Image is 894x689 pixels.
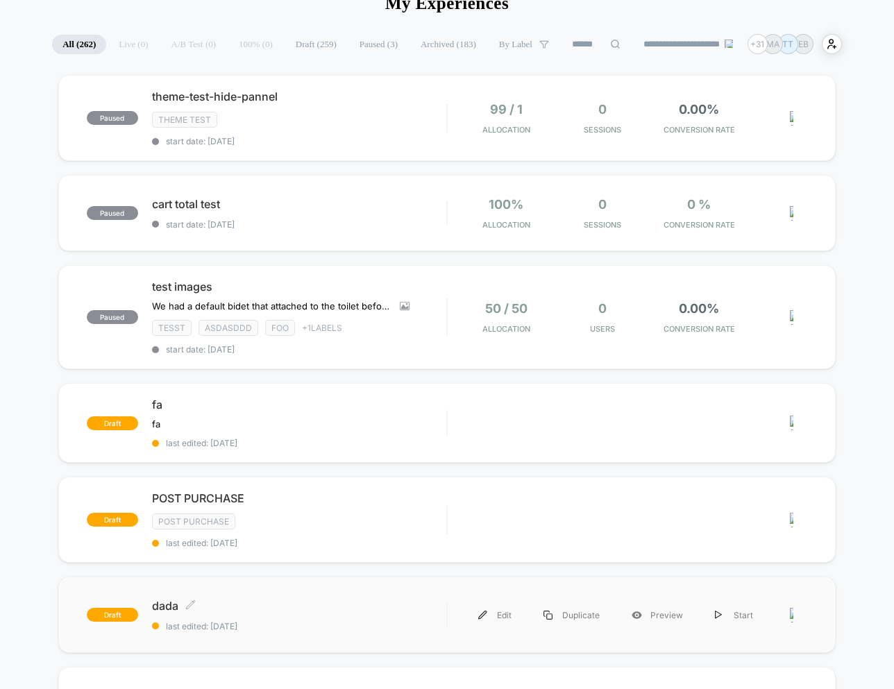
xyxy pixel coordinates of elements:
span: Sessions [558,220,648,230]
span: theme-test-hide-pannel [152,90,447,103]
span: CONVERSION RATE [655,220,744,230]
span: 0 [598,197,607,212]
span: Archived ( 183 ) [410,35,487,54]
div: Duplicate [528,599,616,631]
div: Edit [462,599,528,631]
div: + 31 [748,34,768,54]
span: draft [87,513,138,527]
span: start date: [DATE] [152,136,447,146]
span: 0.00% [679,301,719,316]
div: Start [699,599,769,631]
img: close [790,513,793,527]
span: 0 [598,301,607,316]
span: We had a default bidet that attached to the toilet before and it was hard to clean around so I de... [152,300,389,312]
img: menu [478,611,487,620]
span: All ( 262 ) [52,35,106,54]
span: Paused ( 3 ) [349,35,408,54]
p: TT [782,39,793,49]
img: menu [543,611,553,620]
img: close [790,206,793,221]
input: Seek [10,209,448,222]
img: menu [715,611,722,620]
span: tesst [152,320,192,336]
span: Theme Test [152,112,217,128]
span: last edited: [DATE] [152,621,447,631]
span: start date: [DATE] [152,344,447,355]
img: close [790,310,793,325]
img: close [790,111,793,126]
span: Users [558,324,648,334]
span: 100% [489,197,523,212]
span: draft [87,416,138,430]
p: MA [766,39,779,49]
span: + 1 Labels [302,323,342,333]
span: 0 [598,102,607,117]
span: 0.00% [679,102,719,117]
span: Post Purchase [152,513,235,529]
span: 50 / 50 [485,301,528,316]
input: Volume [356,232,398,246]
div: Preview [616,599,699,631]
span: cart total test [152,197,447,211]
span: By Label [499,39,532,50]
span: CONVERSION RATE [655,125,744,135]
span: POST PURCHASE [152,491,447,505]
span: Allocation [482,220,530,230]
span: Allocation [482,125,530,135]
span: paused [87,310,138,324]
span: paused [87,206,138,220]
button: Play, NEW DEMO 2025-VEED.mp4 [7,228,29,250]
span: 99 / 1 [490,102,523,117]
span: Draft ( 259 ) [285,35,347,54]
span: Sessions [558,125,648,135]
span: CONVERSION RATE [655,324,744,334]
span: dada [152,599,447,613]
div: Current time [297,231,329,246]
img: close [790,416,793,430]
span: fa [152,418,160,429]
button: Play, NEW DEMO 2025-VEED.mp4 [212,112,245,145]
span: draft [87,608,138,622]
span: Allocation [482,324,530,334]
span: start date: [DATE] [152,219,447,230]
span: fa [152,398,447,411]
span: paused [87,111,138,125]
span: 0 % [687,197,711,212]
span: asdasddd [199,320,258,336]
span: last edited: [DATE] [152,538,447,548]
span: foo [265,320,295,336]
img: close [790,608,793,622]
span: test images [152,280,447,294]
p: EB [798,39,809,49]
img: end [725,40,733,48]
span: last edited: [DATE] [152,438,447,448]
